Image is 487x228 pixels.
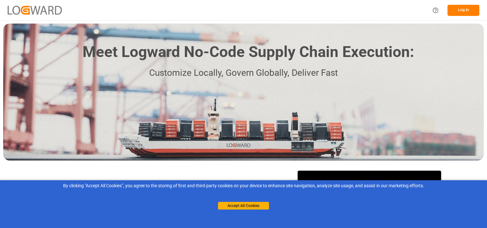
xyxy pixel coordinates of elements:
button: Accept All Cookies [218,202,269,210]
p: Customize Locally, Govern Globally, Deliver Fast [73,66,414,80]
button: Help Center [428,3,443,18]
h1: Meet Logward No-Code Supply Chain Execution: [83,41,414,63]
div: By clicking "Accept All Cookies”, you agree to the storing of first and third-party cookies on yo... [4,182,483,189]
button: Log In [447,5,479,16]
img: Logward_new_orange.png [8,6,62,14]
